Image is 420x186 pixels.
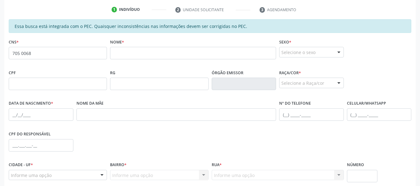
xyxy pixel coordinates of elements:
[279,108,344,121] input: (__) _____-_____
[110,160,127,170] label: Bairro
[9,99,53,108] label: Data de nascimento
[76,99,104,108] label: Nome da mãe
[119,7,140,12] div: Indivíduo
[9,68,16,78] label: CPF
[11,172,52,179] span: Informe uma opção
[9,160,33,170] label: Cidade - UF
[110,37,124,47] label: Nome
[110,68,115,78] label: RG
[9,129,51,139] label: CPF do responsável
[279,99,311,108] label: Nº do Telefone
[112,7,117,12] div: 1
[281,80,324,86] span: Selecione a Raça/cor
[281,49,316,56] span: Selecione o sexo
[212,160,222,170] label: Rua
[9,19,411,33] div: Essa busca está integrada com o PEC. Quaisquer inconsistências nas informações devem ser corrigid...
[212,68,243,78] label: Órgão emissor
[347,99,386,108] label: Celular/WhatsApp
[347,160,364,170] label: Número
[9,139,73,152] input: ___.___.___-__
[279,37,291,47] label: Sexo
[279,68,301,78] label: Raça/cor
[9,108,73,121] input: __/__/____
[347,108,412,121] input: (__) _____-_____
[9,37,19,47] label: CNS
